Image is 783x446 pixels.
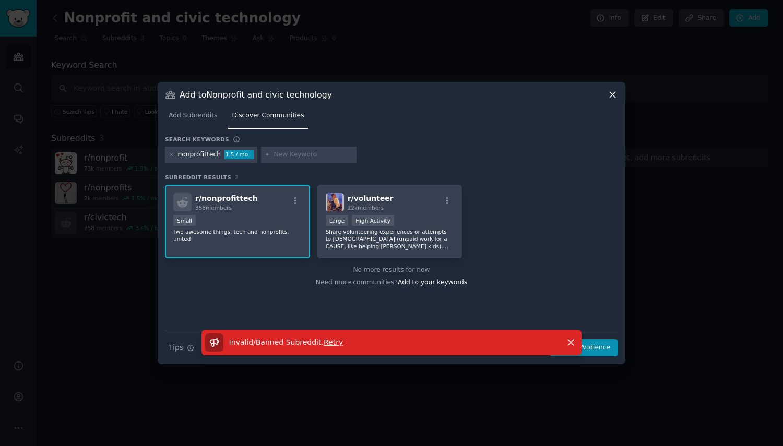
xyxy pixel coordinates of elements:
h3: Add to Nonprofit and civic technology [180,89,332,100]
span: Subreddit Results [165,174,231,181]
a: Discover Communities [228,107,307,129]
span: 22k members [348,204,384,211]
span: Add Subreddits [169,111,217,120]
img: volunteer [326,193,344,211]
div: 1.5 / mo [224,150,254,160]
div: Large [326,215,349,226]
span: Retry [324,338,343,346]
div: nonprofittech [178,150,221,160]
span: Discover Communities [232,111,304,120]
div: Small [173,215,196,226]
div: Need more communities? [165,274,618,287]
span: 2 [235,174,239,180]
input: New Keyword [274,150,353,160]
p: Two awesome things, tech and nonprofits, united! [173,228,302,243]
h3: Search keywords [165,136,229,143]
span: r/ nonprofittech [195,194,258,202]
p: Share volunteering experiences or attempts to [DEMOGRAPHIC_DATA] (unpaid work for a CAUSE, like h... [326,228,454,250]
span: Add to your keywords [398,279,467,286]
span: 358 members [195,204,232,211]
span: Invalid/Banned Subreddit . [229,338,324,346]
span: r/ volunteer [348,194,394,202]
div: No more results for now [165,266,618,275]
a: Add Subreddits [165,107,221,129]
div: High Activity [352,215,394,226]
